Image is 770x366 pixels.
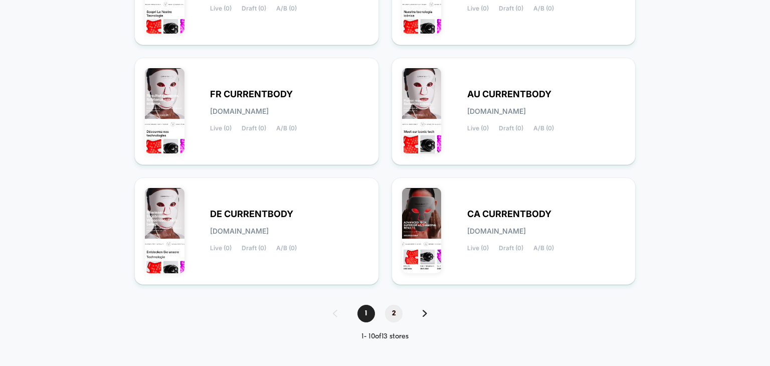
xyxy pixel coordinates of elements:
span: [DOMAIN_NAME] [467,108,526,115]
span: DE CURRENTBODY [210,211,293,218]
img: DE_CURRENTBODY [145,188,184,273]
span: A/B (0) [533,5,554,12]
span: Draft (0) [499,245,523,252]
img: FR_CURRENTBODY [145,68,184,153]
img: AU_CURRENTBODY [402,68,442,153]
span: AU CURRENTBODY [467,91,551,98]
span: Live (0) [467,125,489,132]
span: A/B (0) [276,125,297,132]
span: Draft (0) [242,5,266,12]
span: 1 [357,305,375,322]
span: A/B (0) [276,5,297,12]
span: Live (0) [210,125,232,132]
span: Live (0) [210,245,232,252]
span: Draft (0) [242,125,266,132]
img: CA_CURRENTBODY [402,188,442,273]
span: [DOMAIN_NAME] [210,228,269,235]
span: [DOMAIN_NAME] [210,108,269,115]
span: A/B (0) [533,125,554,132]
div: 1 - 10 of 13 stores [323,332,447,341]
span: Live (0) [467,5,489,12]
span: 2 [385,305,403,322]
span: Draft (0) [499,5,523,12]
span: A/B (0) [533,245,554,252]
span: Draft (0) [499,125,523,132]
span: Live (0) [210,5,232,12]
span: Live (0) [467,245,489,252]
span: A/B (0) [276,245,297,252]
span: CA CURRENTBODY [467,211,551,218]
span: Draft (0) [242,245,266,252]
span: [DOMAIN_NAME] [467,228,526,235]
img: pagination forward [423,310,427,317]
span: FR CURRENTBODY [210,91,293,98]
